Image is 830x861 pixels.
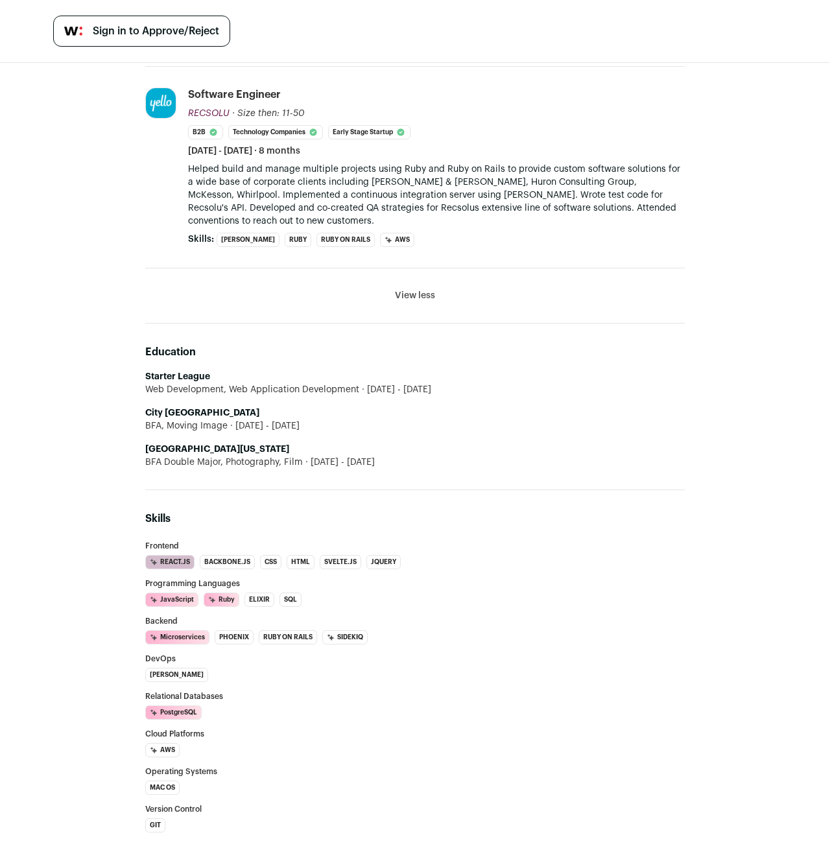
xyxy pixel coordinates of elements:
a: Sign in to Approve/Reject [53,16,230,47]
span: [DATE] - [DATE] [303,456,375,469]
strong: City [GEOGRAPHIC_DATA] [145,408,259,418]
li: AWS [145,743,180,757]
h3: DevOps [145,655,685,663]
h2: Skills [145,511,685,526]
li: Ruby on Rails [259,630,317,644]
li: jQuery [366,555,401,569]
h3: Version Control [145,805,685,813]
li: B2B [188,125,223,139]
li: Git [145,818,165,832]
img: ba32344bba80b84bcf8e1e9e67aee2c24828f2439fe5348ee24ebb866d670b47.jpg [146,88,176,118]
h3: Operating Systems [145,768,685,775]
div: BFA, Moving Image [145,419,685,432]
span: Sign in to Approve/Reject [93,23,219,39]
li: PostgreSQL [145,705,202,720]
li: Early Stage Startup [328,125,410,139]
span: Skills: [188,233,214,246]
button: View less [395,289,435,302]
strong: [GEOGRAPHIC_DATA][US_STATE] [145,445,289,454]
img: wellfound-symbol-flush-black-fb3c872781a75f747ccb3a119075da62bfe97bd399995f84a933054e44a575c4.png [64,27,82,36]
div: Web Development, Web Application Development [145,383,685,396]
li: [PERSON_NAME] [145,668,208,682]
li: JavaScript [145,593,198,607]
span: · Size then: 11-50 [232,109,305,118]
li: Phoenix [215,630,254,644]
h3: Frontend [145,542,685,550]
h3: Programming Languages [145,580,685,587]
li: Sidekiq [322,630,368,644]
h3: Cloud Platforms [145,730,685,738]
li: AWS [380,233,414,247]
span: [DATE] - [DATE] [359,383,431,396]
li: Technology Companies [228,125,323,139]
li: Elixir [244,593,274,607]
h3: Relational Databases [145,692,685,700]
div: Software Engineer [188,88,281,102]
div: BFA Double Major, Photography, Film [145,456,685,469]
li: Backbone.js [200,555,255,569]
li: Ruby [204,593,239,607]
li: Microservices [145,630,209,644]
li: Svelte.js [320,555,361,569]
strong: Starter League [145,372,210,381]
h2: Education [145,344,685,360]
li: CSS [260,555,281,569]
li: React.js [145,555,195,569]
li: Mac OS [145,781,180,795]
li: Ruby on Rails [316,233,375,247]
h3: Backend [145,617,685,625]
p: Helped build and manage multiple projects using Ruby and Ruby on Rails to provide custom software... [188,163,685,228]
li: [PERSON_NAME] [217,233,279,247]
li: Ruby [285,233,311,247]
li: HTML [287,555,314,569]
li: SQL [279,593,302,607]
span: RECSOLU [188,109,230,118]
span: [DATE] - [DATE] · 8 months [188,145,300,158]
span: [DATE] - [DATE] [228,419,300,432]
